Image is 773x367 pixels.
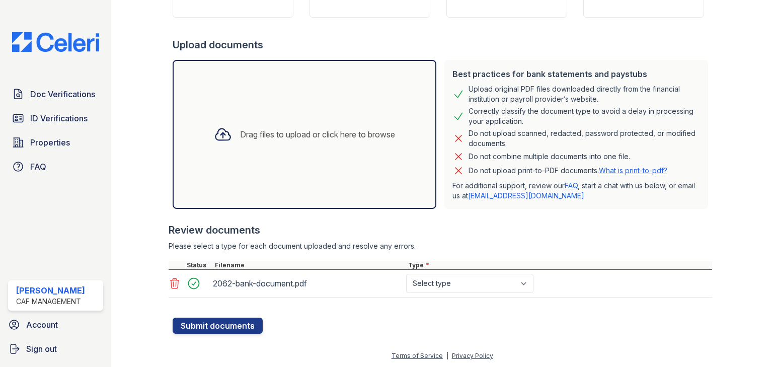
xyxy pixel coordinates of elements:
[469,106,700,126] div: Correctly classify the document type to avoid a delay in processing your application.
[8,84,103,104] a: Doc Verifications
[8,108,103,128] a: ID Verifications
[8,157,103,177] a: FAQ
[468,191,584,200] a: [EMAIL_ADDRESS][DOMAIN_NAME]
[213,275,402,291] div: 2062-bank-document.pdf
[452,352,493,359] a: Privacy Policy
[30,136,70,149] span: Properties
[565,181,578,190] a: FAQ
[469,166,667,176] p: Do not upload print-to-PDF documents.
[30,112,88,124] span: ID Verifications
[173,318,263,334] button: Submit documents
[446,352,448,359] div: |
[173,38,712,52] div: Upload documents
[8,132,103,153] a: Properties
[16,284,85,297] div: [PERSON_NAME]
[30,88,95,100] span: Doc Verifications
[169,241,712,251] div: Please select a type for each document uploaded and resolve any errors.
[213,261,406,269] div: Filename
[599,166,667,175] a: What is print-to-pdf?
[169,223,712,237] div: Review documents
[452,68,700,80] div: Best practices for bank statements and paystubs
[185,261,213,269] div: Status
[30,161,46,173] span: FAQ
[469,128,700,149] div: Do not upload scanned, redacted, password protected, or modified documents.
[469,84,700,104] div: Upload original PDF files downloaded directly from the financial institution or payroll provider’...
[4,339,107,359] a: Sign out
[26,343,57,355] span: Sign out
[240,128,395,140] div: Drag files to upload or click here to browse
[392,352,443,359] a: Terms of Service
[469,151,630,163] div: Do not combine multiple documents into one file.
[452,181,700,201] p: For additional support, review our , start a chat with us below, or email us at
[4,32,107,52] img: CE_Logo_Blue-a8612792a0a2168367f1c8372b55b34899dd931a85d93a1a3d3e32e68fde9ad4.png
[26,319,58,331] span: Account
[406,261,712,269] div: Type
[4,315,107,335] a: Account
[16,297,85,307] div: CAF Management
